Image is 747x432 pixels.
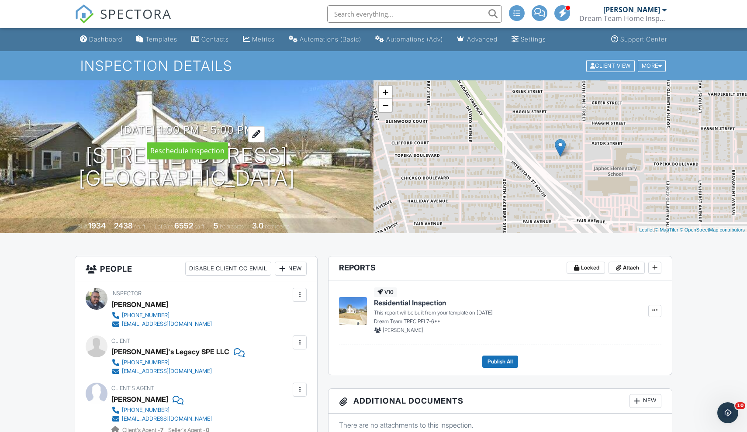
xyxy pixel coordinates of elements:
[239,31,278,48] a: Metrics
[379,99,392,112] a: Zoom out
[638,60,666,72] div: More
[122,359,169,366] div: [PHONE_NUMBER]
[111,290,142,297] span: Inspector
[122,368,212,375] div: [EMAIL_ADDRESS][DOMAIN_NAME]
[145,35,177,43] div: Templates
[379,86,392,99] a: Zoom in
[111,311,212,320] a: [PHONE_NUMBER]
[120,124,254,136] h3: [DATE] 1:00 pm - 5:00 pm
[80,58,667,73] h1: Inspection Details
[111,320,212,328] a: [EMAIL_ADDRESS][DOMAIN_NAME]
[579,14,667,23] div: Dream Team Home Inspections, PLLC
[76,31,126,48] a: Dashboard
[100,4,172,23] span: SPECTORA
[77,223,87,230] span: Built
[275,262,307,276] div: New
[327,5,502,23] input: Search everything...
[608,31,671,48] a: Support Center
[75,12,172,30] a: SPECTORA
[285,31,365,48] a: Automations (Basic)
[717,402,738,423] iframe: Intercom live chat
[114,221,133,230] div: 2438
[134,223,146,230] span: sq. ft.
[111,298,168,311] div: [PERSON_NAME]
[188,31,232,48] a: Contacts
[339,420,661,430] p: There are no attachments to this inspection.
[111,385,154,391] span: Client's Agent
[111,367,238,376] a: [EMAIL_ADDRESS][DOMAIN_NAME]
[88,221,106,230] div: 1934
[629,394,661,408] div: New
[639,227,654,232] a: Leaflet
[89,35,122,43] div: Dashboard
[585,62,637,69] a: Client View
[155,223,173,230] span: Lot Size
[111,406,212,415] a: [PHONE_NUMBER]
[508,31,550,48] a: Settings
[453,31,501,48] a: Advanced
[620,35,667,43] div: Support Center
[220,223,244,230] span: bedrooms
[300,35,361,43] div: Automations (Basic)
[329,389,672,414] h3: Additional Documents
[214,221,218,230] div: 5
[122,321,212,328] div: [EMAIL_ADDRESS][DOMAIN_NAME]
[174,221,193,230] div: 6552
[75,4,94,24] img: The Best Home Inspection Software - Spectora
[122,415,212,422] div: [EMAIL_ADDRESS][DOMAIN_NAME]
[372,31,446,48] a: Automations (Advanced)
[467,35,498,43] div: Advanced
[111,415,212,423] a: [EMAIL_ADDRESS][DOMAIN_NAME]
[111,345,229,358] div: [PERSON_NAME]'s Legacy SPE LLC
[201,35,229,43] div: Contacts
[185,262,271,276] div: Disable Client CC Email
[603,5,660,14] div: [PERSON_NAME]
[655,227,678,232] a: © MapTiler
[122,312,169,319] div: [PHONE_NUMBER]
[252,35,275,43] div: Metrics
[111,393,168,406] a: [PERSON_NAME]
[680,227,745,232] a: © OpenStreetMap contributors
[386,35,443,43] div: Automations (Adv)
[122,407,169,414] div: [PHONE_NUMBER]
[521,35,546,43] div: Settings
[265,223,290,230] span: bathrooms
[194,223,205,230] span: sq.ft.
[79,144,295,190] h1: [STREET_ADDRESS] [GEOGRAPHIC_DATA]
[586,60,635,72] div: Client View
[637,226,747,234] div: |
[75,256,317,281] h3: People
[111,338,130,344] span: Client
[252,221,263,230] div: 3.0
[133,31,181,48] a: Templates
[735,402,745,409] span: 10
[111,358,238,367] a: [PHONE_NUMBER]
